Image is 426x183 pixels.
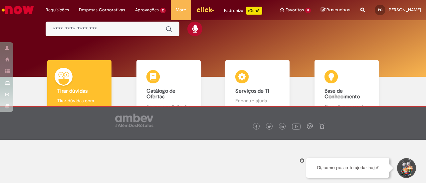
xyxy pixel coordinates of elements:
span: Despesas Corporativas [79,7,125,13]
p: +GenAi [246,7,262,15]
span: [PERSON_NAME] [387,7,421,13]
div: Oi, como posso te ajudar hoje? [306,158,389,178]
img: logo_footer_facebook.png [255,125,258,129]
a: Rascunhos [321,7,350,13]
a: Serviços de TI Encontre ajuda [213,60,302,118]
span: Requisições [46,7,69,13]
span: 8 [305,8,311,13]
p: Abra uma solicitação [146,103,191,110]
p: Encontre ajuda [235,97,280,104]
a: Tirar dúvidas Tirar dúvidas com Lupi Assist e Gen Ai [35,60,124,118]
span: Favoritos [286,7,304,13]
b: Tirar dúvidas [57,88,88,94]
img: logo_footer_naosei.png [319,123,325,129]
span: PG [378,8,382,12]
img: logo_footer_linkedin.png [281,125,284,129]
p: Consulte e aprenda [324,103,369,110]
div: Padroniza [224,7,262,15]
img: ServiceNow [1,3,35,17]
img: logo_footer_twitter.png [268,125,271,129]
span: More [176,7,186,13]
b: Serviços de TI [235,88,269,94]
img: logo_footer_ambev_rotulo_gray.png [115,114,153,127]
span: Rascunhos [326,7,350,13]
span: Aprovações [135,7,159,13]
img: logo_footer_workplace.png [307,123,313,129]
button: Iniciar Conversa de Suporte [396,158,416,178]
a: Catálogo de Ofertas Abra uma solicitação [124,60,213,118]
img: logo_footer_youtube.png [292,122,301,131]
p: Tirar dúvidas com Lupi Assist e Gen Ai [57,97,102,111]
b: Catálogo de Ofertas [146,88,175,100]
b: Base de Conhecimento [324,88,360,100]
a: Base de Conhecimento Consulte e aprenda [302,60,391,118]
span: 2 [160,8,166,13]
img: click_logo_yellow_360x200.png [196,5,214,15]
